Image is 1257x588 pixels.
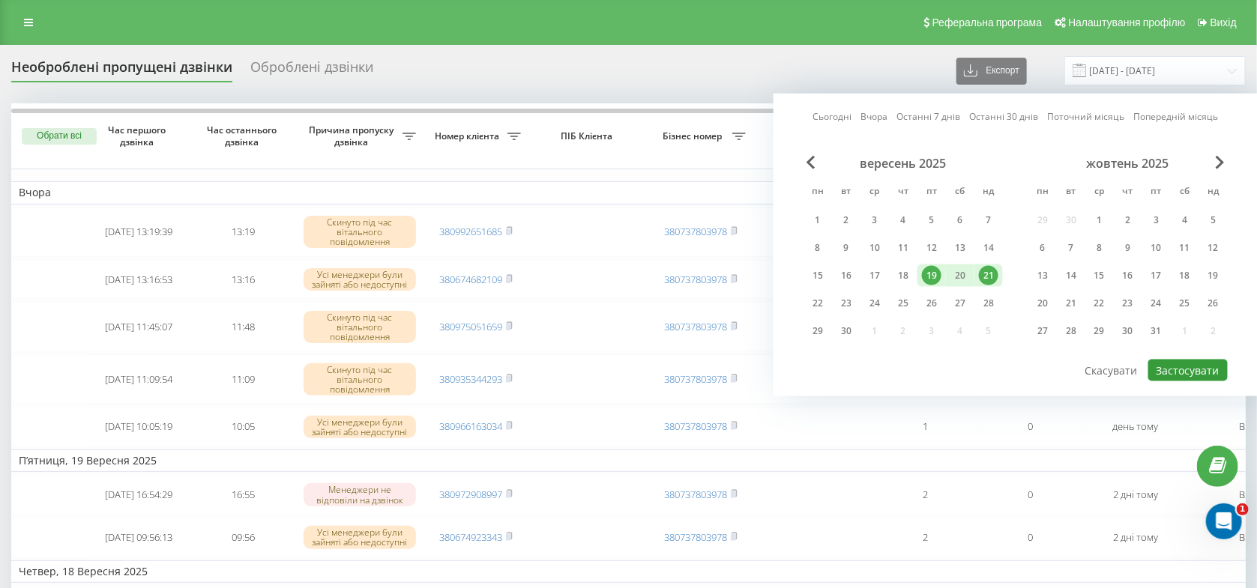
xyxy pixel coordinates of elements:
div: Скинуто під час вітального повідомлення [304,363,416,396]
div: вт 7 жовт 2025 р. [1057,237,1085,259]
span: Бізнес номер [656,130,732,142]
div: пт 10 жовт 2025 р. [1142,237,1171,259]
a: 380737803978 [664,372,727,386]
div: 2 [837,210,856,230]
span: Час першого дзвінка [98,124,179,148]
abbr: четвер [1117,181,1139,204]
a: 380737803978 [664,488,727,501]
div: ср 29 жовт 2025 р. [1085,320,1114,342]
td: 11:09 [191,354,296,404]
div: чт 18 вер 2025 р. [889,264,917,287]
td: 2 дні тому [1083,518,1188,557]
td: [DATE] 13:16:53 [86,260,191,300]
div: нд 28 вер 2025 р. [974,292,1003,315]
td: день тому [1083,407,1188,446]
span: Previous Month [807,156,816,169]
div: 26 [922,294,941,313]
div: 29 [808,321,828,341]
div: 7 [979,210,998,230]
abbr: середа [863,181,886,204]
div: пт 12 вер 2025 р. [917,237,946,259]
div: вт 16 вер 2025 р. [832,264,860,287]
div: 25 [893,294,913,313]
div: Оброблені дзвінки [250,59,373,82]
div: пн 13 жовт 2025 р. [1028,264,1057,287]
div: сб 13 вер 2025 р. [946,237,974,259]
div: вт 30 вер 2025 р. [832,320,860,342]
abbr: неділя [1202,181,1225,204]
div: 21 [979,266,998,285]
a: 380737803978 [664,320,727,333]
div: 11 [893,238,913,258]
div: чт 4 вер 2025 р. [889,209,917,231]
td: 16:55 [191,475,296,515]
div: сб 18 жовт 2025 р. [1171,264,1199,287]
td: [DATE] 13:19:39 [86,207,191,257]
a: Останні 30 днів [969,109,1038,124]
td: 11:48 [191,302,296,351]
div: чт 9 жовт 2025 р. [1114,237,1142,259]
a: Поточний місяць [1047,109,1124,124]
div: вт 9 вер 2025 р. [832,237,860,259]
div: чт 30 жовт 2025 р. [1114,320,1142,342]
td: [DATE] 09:56:13 [86,518,191,557]
div: Усі менеджери були зайняті або недоступні [304,268,416,291]
div: 27 [950,294,970,313]
div: 1 [808,210,828,230]
div: 3 [865,210,884,230]
div: пн 8 вер 2025 р. [804,237,832,259]
div: 15 [808,266,828,285]
div: пн 27 жовт 2025 р. [1028,320,1057,342]
td: 09:56 [191,518,296,557]
a: 380737803978 [664,419,727,433]
div: ср 3 вер 2025 р. [860,209,889,231]
div: 6 [950,210,970,230]
div: 5 [1204,210,1223,230]
div: ср 22 жовт 2025 р. [1085,292,1114,315]
span: Next Month [1216,156,1225,169]
div: 5 [922,210,941,230]
div: Усі менеджери були зайняті або недоступні [304,526,416,548]
div: сб 27 вер 2025 р. [946,292,974,315]
div: 29 [1090,321,1109,341]
div: 11 [1175,238,1195,258]
div: пт 3 жовт 2025 р. [1142,209,1171,231]
td: 13:19 [191,207,296,257]
div: пн 22 вер 2025 р. [804,292,832,315]
abbr: п’ятниця [920,181,943,204]
div: 1 [1090,210,1109,230]
abbr: неділя [977,181,1000,204]
div: нд 26 жовт 2025 р. [1199,292,1228,315]
div: 22 [1090,294,1109,313]
div: ср 17 вер 2025 р. [860,264,889,287]
span: Час останнього дзвінка [203,124,284,148]
div: 30 [1118,321,1138,341]
a: Попередній місяць [1133,109,1218,124]
div: пт 17 жовт 2025 р. [1142,264,1171,287]
a: 380992651685 [439,225,502,238]
a: 380935344293 [439,372,502,386]
button: Скасувати [1076,360,1145,381]
div: 3 [1147,210,1166,230]
div: чт 23 жовт 2025 р. [1114,292,1142,315]
div: 25 [1175,294,1195,313]
div: 7 [1061,238,1081,258]
div: пт 31 жовт 2025 р. [1142,320,1171,342]
span: Причина пропуску дзвінка [304,124,403,148]
a: 380966163034 [439,419,502,433]
div: вересень 2025 [804,156,1003,171]
div: Скинуто під час вітального повідомлення [304,311,416,344]
div: ср 8 жовт 2025 р. [1085,237,1114,259]
div: Необроблені пропущені дзвінки [11,59,232,82]
div: вт 23 вер 2025 р. [832,292,860,315]
abbr: понеділок [807,181,829,204]
button: Експорт [956,58,1027,85]
div: 13 [950,238,970,258]
td: 2 дні тому [1083,475,1188,515]
div: 16 [837,266,856,285]
div: 20 [1033,294,1052,313]
span: Вихід [1211,16,1237,28]
a: 380975051659 [439,320,502,333]
div: 14 [979,238,998,258]
div: сб 11 жовт 2025 р. [1171,237,1199,259]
